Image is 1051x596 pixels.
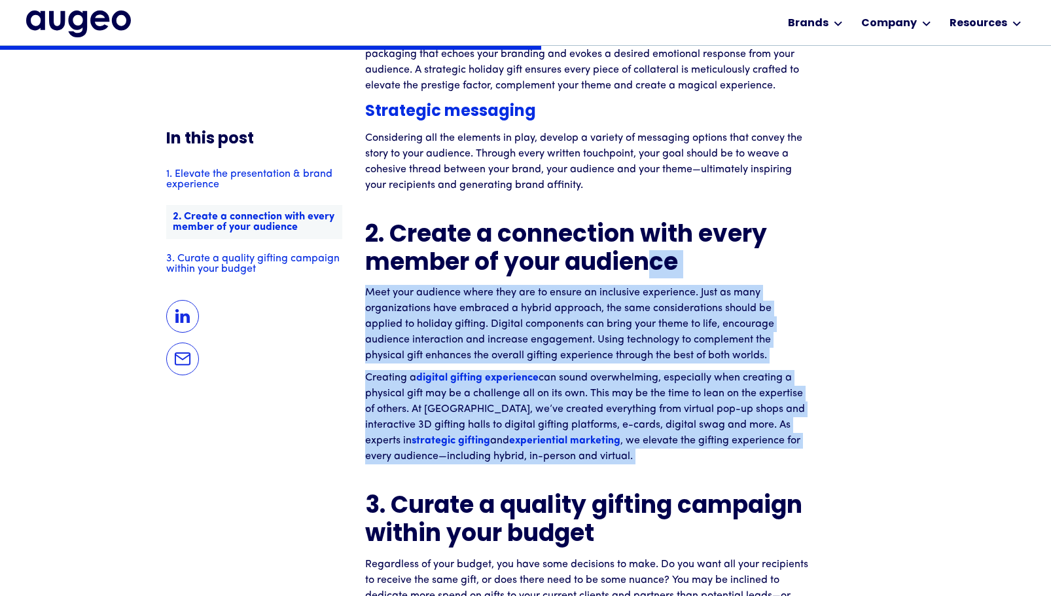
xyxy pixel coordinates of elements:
[365,370,810,464] p: Creating a can sound overwhelming, especially when creating a physical gift may be a challenge al...
[166,131,342,148] h5: In this post
[26,10,131,37] a: home
[365,130,810,193] p: Considering all the elements in play, develop a variety of messaging options that convey the stor...
[365,31,810,94] p: Use visual storytelling to bring the holiday experience to life through vibrant, customized packa...
[365,100,810,124] h5: Strategic messaging
[365,471,810,487] p: ‍
[509,436,620,446] a: experiential marketing
[365,200,810,215] p: ‍
[861,16,917,31] div: Company
[950,16,1007,31] div: Resources
[166,254,342,276] a: 3. Curate a quality gifting campaign within your budget
[365,285,810,363] p: Meet your audience where they are to ensure an inclusive experience. Just as many organizations h...
[166,205,342,240] a: 2. Create a connection with every member of your audience
[416,373,539,383] a: digital gifting experience
[365,493,810,549] h2: 3. Curate a quality gifting campaign within your budget
[365,222,810,278] h2: 2. Create a connection with every member of your audience
[166,169,342,191] a: 1. Elevate the presentation & brand experience
[26,10,131,37] img: Augeo's full logo in midnight blue.
[788,16,828,31] div: Brands
[412,436,490,446] a: strategic gifting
